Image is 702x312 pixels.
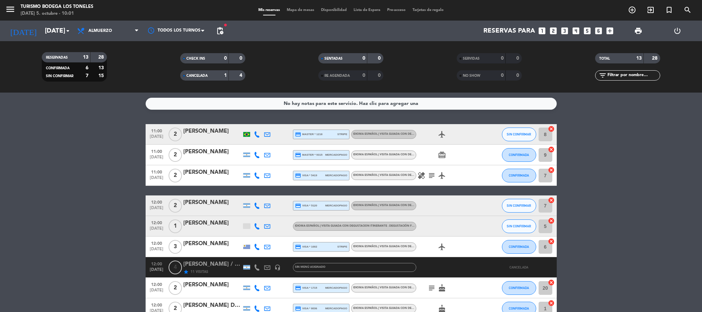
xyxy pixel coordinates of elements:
[183,301,242,310] div: [PERSON_NAME] D'[PERSON_NAME]
[223,23,227,27] span: fiber_manual_record
[169,128,182,141] span: 2
[634,27,642,35] span: print
[384,8,409,12] span: Pre-acceso
[325,286,347,290] span: mercadopago
[324,74,350,77] span: RE AGENDADA
[169,219,182,233] span: 1
[325,153,347,157] span: mercadopago
[295,244,301,250] i: credit_card
[186,74,208,77] span: CANCELADA
[148,206,165,214] span: [DATE]
[646,6,655,14] i: exit_to_app
[325,306,347,311] span: mercadopago
[683,6,692,14] i: search
[83,55,88,60] strong: 13
[507,204,531,207] span: SIN CONFIRMAR
[502,148,536,162] button: CONFIRMADA
[183,147,242,156] div: [PERSON_NAME]
[658,21,697,41] div: LOG OUT
[438,243,446,251] i: airplanemode_active
[148,239,165,247] span: 12:00
[548,167,555,173] i: cancel
[169,169,182,182] span: 2
[409,8,447,12] span: Tarjetas de regalo
[548,125,555,132] i: cancel
[594,26,603,35] i: looks_6
[148,168,165,176] span: 11:00
[295,203,317,209] span: visa * 5120
[183,269,189,275] i: star
[548,197,555,204] i: cancel
[502,199,536,213] button: SIN CONFIRMAR
[183,219,242,228] div: [PERSON_NAME]
[353,245,475,248] span: Idioma Español | Visita guiada con degustación itinerante - Mosquita Muerta
[224,73,227,78] strong: 1
[463,57,480,60] span: SERVIDAS
[509,286,529,290] span: CONFIRMADA
[636,56,642,61] strong: 13
[538,26,546,35] i: looks_one
[148,267,165,275] span: [DATE]
[169,281,182,295] span: 2
[502,128,536,141] button: SIN CONFIRMAR
[295,244,317,250] span: visa * 1002
[5,4,15,17] button: menu
[148,226,165,234] span: [DATE]
[652,56,659,61] strong: 28
[148,198,165,206] span: 12:00
[362,56,365,61] strong: 0
[148,127,165,134] span: 11:00
[438,130,446,139] i: airplanemode_active
[509,173,529,177] span: CONFIRMADA
[350,8,384,12] span: Lista de Espera
[438,284,446,292] i: cake
[86,65,88,70] strong: 6
[362,73,365,78] strong: 0
[148,218,165,226] span: 12:00
[483,27,535,35] span: Reservas para
[353,204,475,207] span: Idioma Español | Visita guiada con degustación itinerante - Mosquita Muerta
[148,134,165,142] span: [DATE]
[463,74,480,77] span: NO SHOW
[169,148,182,162] span: 2
[255,8,283,12] span: Mis reservas
[378,56,382,61] strong: 0
[438,171,446,180] i: airplanemode_active
[502,261,536,274] button: CANCELADA
[516,56,520,61] strong: 0
[224,56,227,61] strong: 0
[599,57,610,60] span: TOTAL
[507,224,531,228] span: SIN CONFIRMAR
[507,132,531,136] span: SIN CONFIRMAR
[295,203,301,209] i: credit_card
[274,264,281,271] i: headset_mic
[501,56,504,61] strong: 0
[428,284,436,292] i: subject
[353,307,475,310] span: Idioma Español | Visita guiada con degustación itinerante - Mosquita Muerta
[548,279,555,286] i: cancel
[502,169,536,182] button: CONFIRMADA
[378,73,382,78] strong: 0
[216,27,224,35] span: pending_actions
[607,72,660,79] input: Filtrar por nombre...
[295,152,301,158] i: credit_card
[86,73,88,78] strong: 7
[295,152,323,158] span: master * 9315
[516,73,520,78] strong: 0
[549,26,558,35] i: looks_two
[46,67,70,70] span: CONFIRMADA
[438,151,446,159] i: card_giftcard
[428,171,436,180] i: subject
[186,57,205,60] span: CHECK INS
[183,239,242,248] div: [PERSON_NAME]
[148,176,165,183] span: [DATE]
[5,23,41,38] i: [DATE]
[318,8,350,12] span: Disponibilidad
[295,266,325,268] span: Sin menú asignado
[148,288,165,296] span: [DATE]
[21,10,93,17] div: [DATE] 5. octubre - 10:01
[548,217,555,224] i: cancel
[183,260,242,269] div: [PERSON_NAME] / [PERSON_NAME]
[295,131,301,137] i: credit_card
[502,240,536,254] button: CONFIRMADA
